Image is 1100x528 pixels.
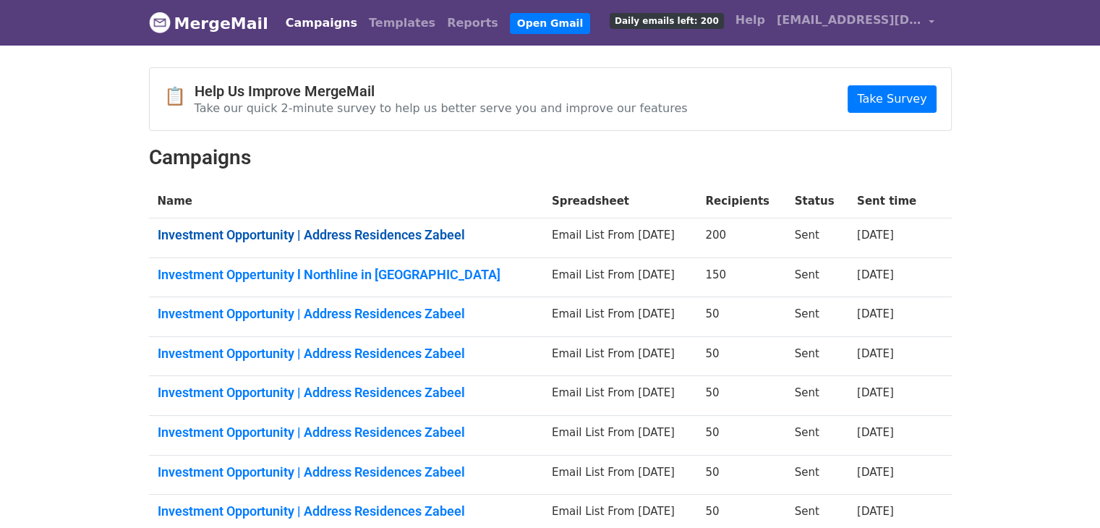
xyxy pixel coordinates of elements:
td: Sent [786,376,848,416]
a: [DATE] [857,307,894,320]
td: Sent [786,297,848,337]
h4: Help Us Improve MergeMail [195,82,688,100]
a: Reports [441,9,504,38]
td: Sent [786,218,848,258]
td: Sent [786,336,848,376]
th: Name [149,184,543,218]
a: Open Gmail [510,13,590,34]
a: Investment Oppertunity l Northline in [GEOGRAPHIC_DATA] [158,267,534,283]
a: [DATE] [857,229,894,242]
a: Investment Opportunity | Address Residences Zabeel [158,227,534,243]
a: [DATE] [857,505,894,518]
td: Email List From [DATE] [543,376,696,416]
td: Email List From [DATE] [543,257,696,297]
a: Daily emails left: 200 [604,6,730,35]
td: 50 [696,336,785,376]
td: Email List From [DATE] [543,297,696,337]
a: MergeMail [149,8,268,38]
a: [DATE] [857,426,894,439]
a: Help [730,6,771,35]
span: Daily emails left: 200 [610,13,724,29]
a: Investment Opportunity | Address Residences Zabeel [158,346,534,362]
td: Sent [786,257,848,297]
a: Investment Opportunity | Address Residences Zabeel [158,306,534,322]
h2: Campaigns [149,145,952,170]
td: Email List From [DATE] [543,336,696,376]
td: 50 [696,297,785,337]
td: Email List From [DATE] [543,455,696,495]
td: 150 [696,257,785,297]
a: Investment Opportunity | Address Residences Zabeel [158,464,534,480]
th: Status [786,184,848,218]
th: Recipients [696,184,785,218]
th: Sent time [848,184,932,218]
a: Investment Opportunity | Address Residences Zabeel [158,385,534,401]
a: Templates [363,9,441,38]
a: [DATE] [857,268,894,281]
td: 200 [696,218,785,258]
a: [EMAIL_ADDRESS][DOMAIN_NAME] [771,6,940,40]
td: Email List From [DATE] [543,416,696,456]
a: Investment Opportunity | Address Residences Zabeel [158,503,534,519]
a: [DATE] [857,386,894,399]
span: [EMAIL_ADDRESS][DOMAIN_NAME] [777,12,921,29]
a: Campaigns [280,9,363,38]
a: [DATE] [857,466,894,479]
iframe: Chat Widget [1028,459,1100,528]
img: MergeMail logo [149,12,171,33]
a: Take Survey [848,85,936,113]
a: [DATE] [857,347,894,360]
td: Sent [786,455,848,495]
a: Investment Opportunity | Address Residences Zabeel [158,425,534,440]
td: Email List From [DATE] [543,218,696,258]
td: 50 [696,376,785,416]
th: Spreadsheet [543,184,696,218]
td: 50 [696,416,785,456]
td: 50 [696,455,785,495]
p: Take our quick 2-minute survey to help us better serve you and improve our features [195,101,688,116]
td: Sent [786,416,848,456]
span: 📋 [164,86,195,107]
